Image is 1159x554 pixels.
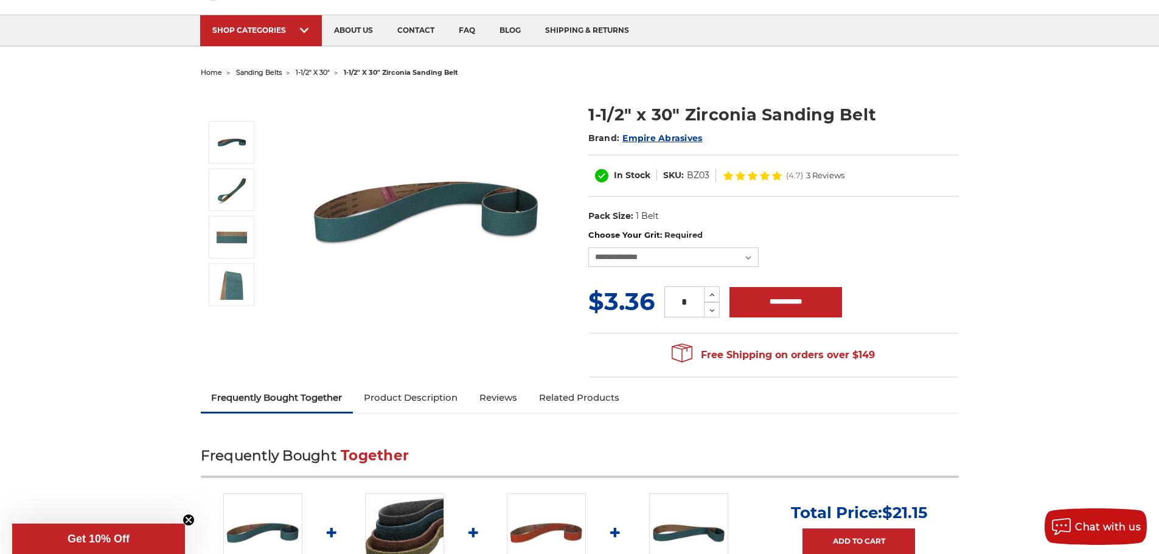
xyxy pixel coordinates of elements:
h1: 1-1/2" x 30" Zirconia Sanding Belt [588,103,959,126]
img: 1-1/2" x 30" Zirc Sanding Belt [217,222,247,252]
img: 1-1/2" x 30" - Zirconia Sanding Belt [217,269,247,300]
dd: 1 Belt [636,210,659,223]
span: Together [341,447,409,464]
a: home [201,68,222,77]
a: blog [487,15,533,46]
a: Frequently Bought Together [201,384,353,411]
a: 1-1/2" x 30" [296,68,330,77]
span: Frequently Bought [201,447,336,464]
a: faq [447,15,487,46]
span: Free Shipping on orders over $149 [672,343,875,367]
span: 1-1/2" x 30" zirconia sanding belt [344,68,458,77]
label: Choose Your Grit: [588,229,959,241]
img: 1-1/2" x 30" Sanding Belt - Zirconia [217,127,247,158]
dd: BZ03 [687,169,709,182]
img: 1-1/2" x 30" Sanding Belt - Zirconia [305,90,548,333]
a: Related Products [528,384,630,411]
a: sanding belts [236,68,282,77]
a: Add to Cart [802,528,915,554]
small: Required [664,230,703,240]
a: Empire Abrasives [622,133,702,144]
span: Get 10% Off [68,533,130,545]
span: $21.15 [882,503,927,522]
p: Total Price: [791,503,927,522]
span: 3 Reviews [806,171,844,179]
div: Get 10% OffClose teaser [12,524,185,554]
span: Brand: [588,133,620,144]
a: Reviews [468,384,528,411]
span: Chat with us [1075,521,1141,533]
div: SHOP CATEGORIES [212,26,310,35]
span: In Stock [614,170,650,181]
a: Product Description [353,384,468,411]
button: Chat with us [1045,508,1147,545]
a: contact [385,15,447,46]
dt: SKU: [663,169,684,182]
dt: Pack Size: [588,210,633,223]
a: about us [322,15,385,46]
button: Close teaser [183,514,195,526]
span: $3.36 [588,286,655,316]
a: shipping & returns [533,15,641,46]
img: 1-1/2" x 30" Zirconia Sanding Belt [217,175,247,205]
span: (4.7) [786,171,803,179]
